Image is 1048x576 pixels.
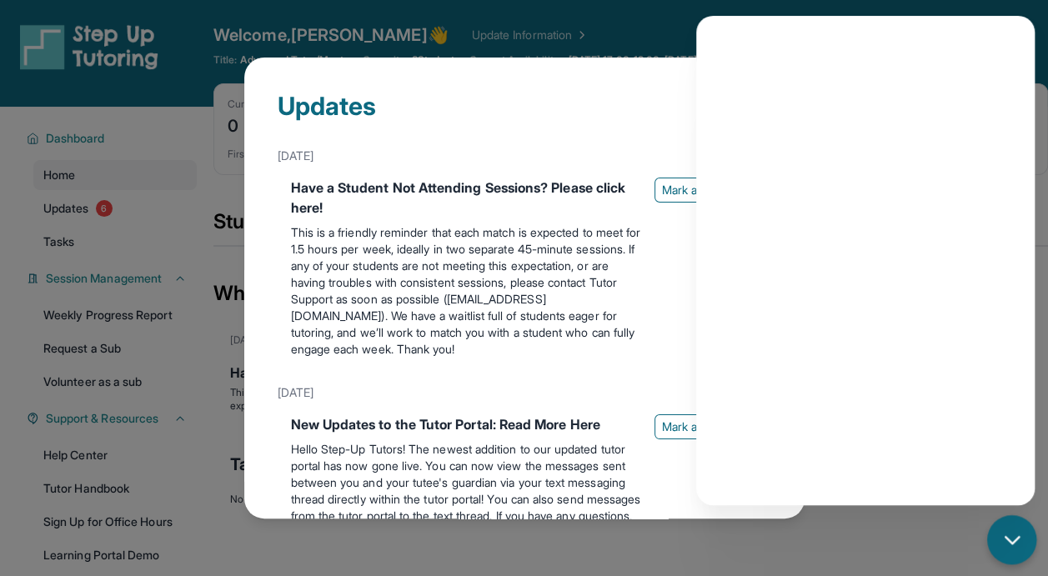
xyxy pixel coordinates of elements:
[278,141,771,171] div: [DATE]
[654,178,758,203] button: Mark as read
[278,378,771,408] div: [DATE]
[987,515,1036,564] button: chat-button
[291,224,641,358] p: This is a friendly reminder that each match is expected to meet for 1.5 hours per week, ideally i...
[654,414,758,439] button: Mark as read
[696,16,1035,505] iframe: Chatbot
[662,418,730,435] span: Mark as read
[291,178,641,218] div: Have a Student Not Attending Sessions? Please click here!
[291,441,641,558] p: Hello Step-Up Tutors! The newest addition to our updated tutor portal has now gone live. You can ...
[662,182,730,198] span: Mark as read
[291,414,641,434] div: New Updates to the Tutor Portal: Read More Here
[278,91,771,141] div: Updates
